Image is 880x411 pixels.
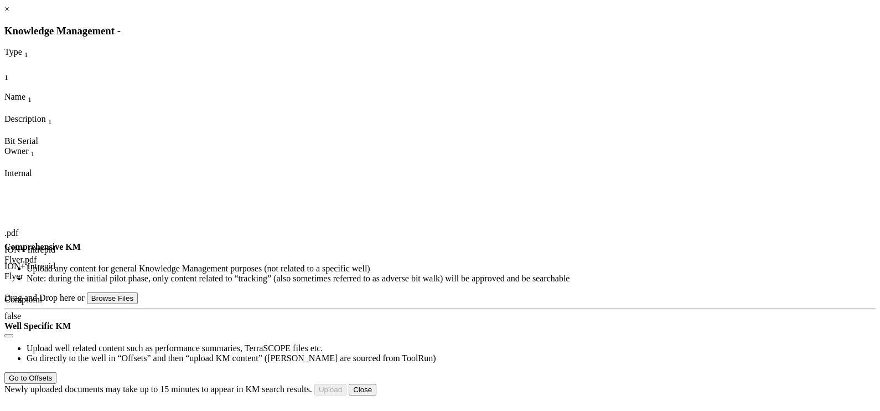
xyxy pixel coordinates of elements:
button: Go to Offsets [4,372,56,384]
h4: Comprehensive KM [4,242,876,252]
div: Type Sort None [4,47,60,59]
div: Sort None [4,70,32,82]
span: Sort None [28,92,32,101]
div: ION+ Intrepid Flyer.pdf [4,245,56,265]
span: Newly uploaded documents may take up to 15 minutes to appear in KM search results. [4,384,312,394]
span: Sort None [24,47,28,56]
div: Description Sort None [4,114,71,126]
li: Upload any content for general Knowledge Management purposes (not related to a specific well) [27,264,876,274]
div: Sort None [4,114,71,136]
div: Column Menu [4,60,60,70]
span: Internal Only [4,168,32,178]
sub: 1 [24,51,28,59]
span: Name [4,92,25,101]
sub: 1 [31,150,35,158]
div: Name Sort None [4,92,56,104]
div: Column Menu [4,104,56,114]
div: Column Menu [4,82,32,92]
span: Sort None [4,70,8,79]
div: Sort None [4,146,65,168]
span: Knowledge Management - [4,25,121,37]
div: Column Menu [4,158,65,168]
button: Close [349,384,376,395]
div: Sort None [4,70,32,92]
span: or [77,293,85,302]
div: ION+ Intrepid Flyer [4,261,71,281]
span: Bit Serial [4,136,38,146]
button: Upload [314,384,346,395]
span: Type [4,47,22,56]
h4: Well Specific KM [4,321,876,331]
li: Go directly to the well in “Offsets” and then “upload KM content” ([PERSON_NAME] are sourced from... [27,353,876,363]
span: Owner [4,146,29,156]
div: Column Menu [4,126,71,136]
sub: 1 [4,73,8,81]
a: × [4,4,9,14]
span: Sort None [31,146,35,156]
sub: 1 [48,117,52,126]
button: Browse Files [87,292,138,304]
span: Sort None [48,114,52,124]
div: Sort None [4,92,56,114]
div: .pdf [4,228,32,238]
span: Description [4,114,46,124]
li: Upload well related content such as performance summaries, TerraSCOPE files etc. [27,343,876,353]
sub: 1 [28,95,32,104]
li: Note: during the initial pilot phase, only content related to “tracking” (also sometimes referred... [27,274,876,284]
div: false [4,311,44,321]
span: Drag and Drop here [4,293,75,302]
div: Owner Sort None [4,146,65,158]
div: Sort None [4,47,60,69]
